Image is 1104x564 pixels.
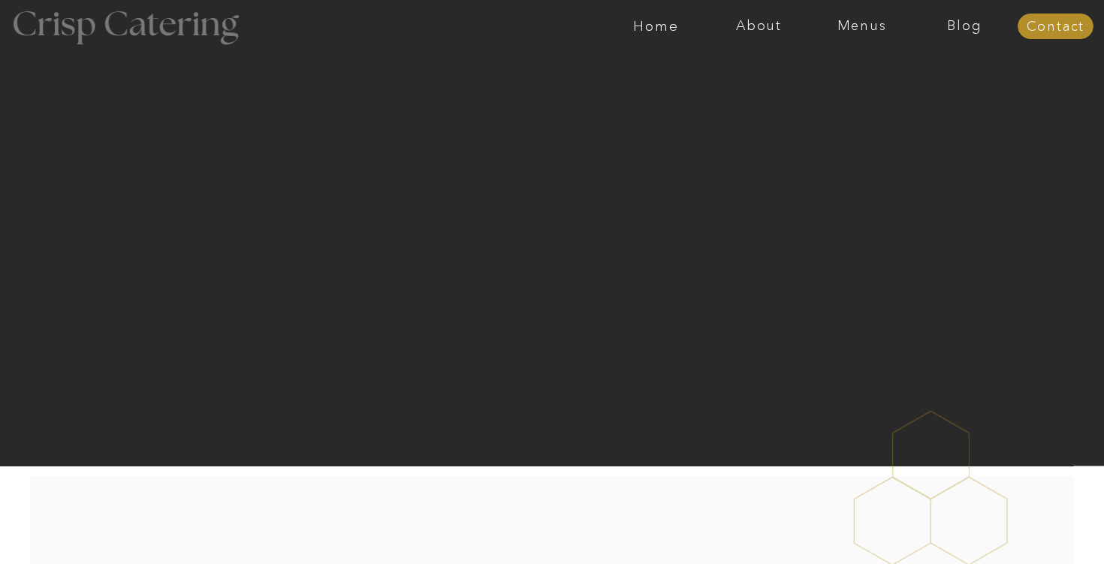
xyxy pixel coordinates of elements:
a: About [707,19,810,34]
a: Home [605,19,707,34]
a: Blog [913,19,1016,34]
a: Contact [1018,20,1093,35]
a: Menus [810,19,913,34]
